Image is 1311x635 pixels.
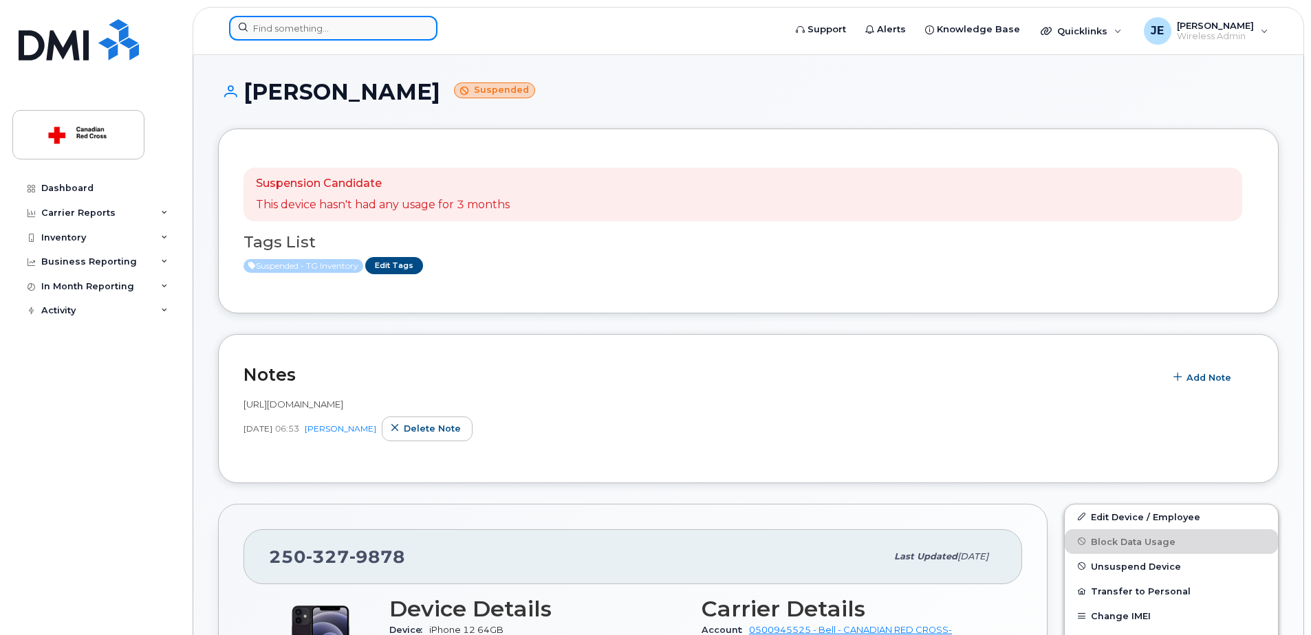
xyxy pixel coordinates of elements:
[389,597,685,621] h3: Device Details
[256,197,510,213] p: This device hasn't had any usage for 3 months
[404,422,461,435] span: Delete note
[306,546,349,567] span: 327
[275,423,299,434] span: 06:53
[243,259,363,273] span: Active
[365,257,423,274] a: Edit Tags
[454,82,535,98] small: Suspended
[1065,554,1278,579] button: Unsuspend Device
[382,416,473,441] button: Delete note
[1065,504,1278,529] a: Edit Device / Employee
[1187,371,1231,384] span: Add Note
[269,546,405,567] span: 250
[702,597,997,621] h3: Carrier Details
[389,625,429,635] span: Device
[1065,603,1278,628] button: Change IMEI
[256,176,510,192] p: Suspension Candidate
[702,625,749,635] span: Account
[218,80,1279,104] h1: [PERSON_NAME]
[243,423,272,434] span: [DATE]
[1164,365,1243,390] button: Add Note
[1091,561,1181,571] span: Unsuspend Device
[349,546,405,567] span: 9878
[243,234,1253,251] h3: Tags List
[957,551,988,561] span: [DATE]
[1065,579,1278,603] button: Transfer to Personal
[894,551,957,561] span: Last updated
[1065,529,1278,554] button: Block Data Usage
[429,625,503,635] span: iPhone 12 64GB
[243,399,343,410] span: [URL][DOMAIN_NAME]
[243,364,1158,385] h2: Notes
[305,423,376,434] a: [PERSON_NAME]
